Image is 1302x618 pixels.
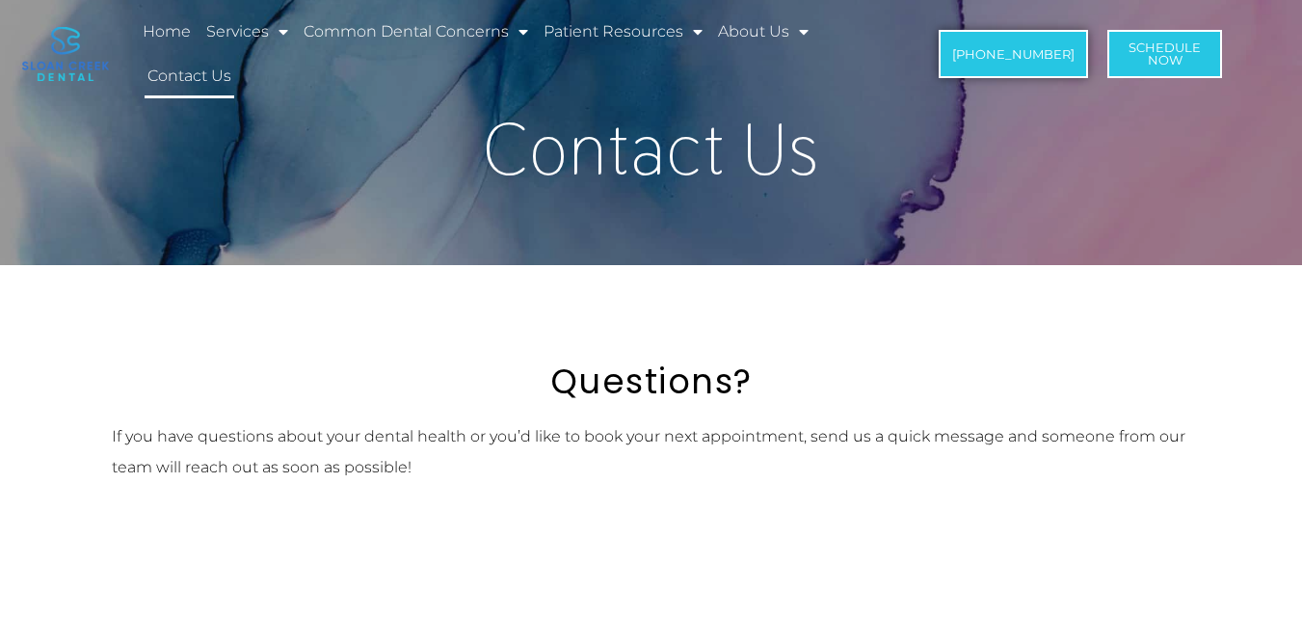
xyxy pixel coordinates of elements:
span: [PHONE_NUMBER] [952,48,1075,61]
nav: Menu [140,10,893,98]
a: Common Dental Concerns [301,10,531,54]
a: Services [203,10,291,54]
span: Schedule Now [1129,41,1201,67]
a: Contact Us [145,54,234,98]
a: ScheduleNow [1107,30,1222,78]
img: logo [22,27,109,81]
a: About Us [715,10,811,54]
a: Patient Resources [541,10,705,54]
h1: Contact Us [102,113,1201,185]
h2: Questions? [112,362,1191,402]
p: If you have questions about your dental health or you’d like to book your next appointment, send ... [112,421,1191,483]
a: Home [140,10,194,54]
a: [PHONE_NUMBER] [939,30,1088,78]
